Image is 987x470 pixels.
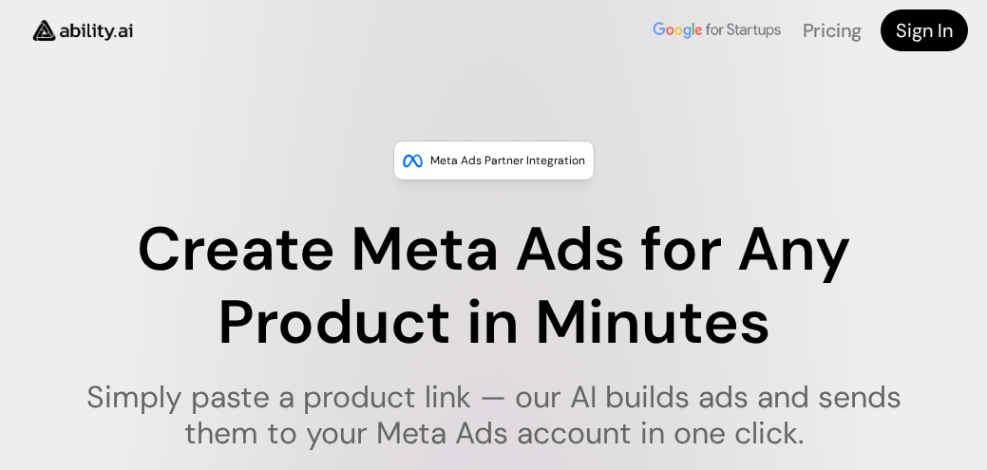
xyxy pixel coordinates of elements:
[430,151,585,170] p: Meta Ads Partner Integration
[896,17,953,44] h4: Sign In
[803,18,862,43] a: Pricing
[60,214,927,360] h1: Create Meta Ads for Any Product in Minutes
[881,9,968,51] a: Sign In
[60,379,927,452] h1: Simply paste a product link — our AI builds ads and sends them to your Meta Ads account in one cl...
